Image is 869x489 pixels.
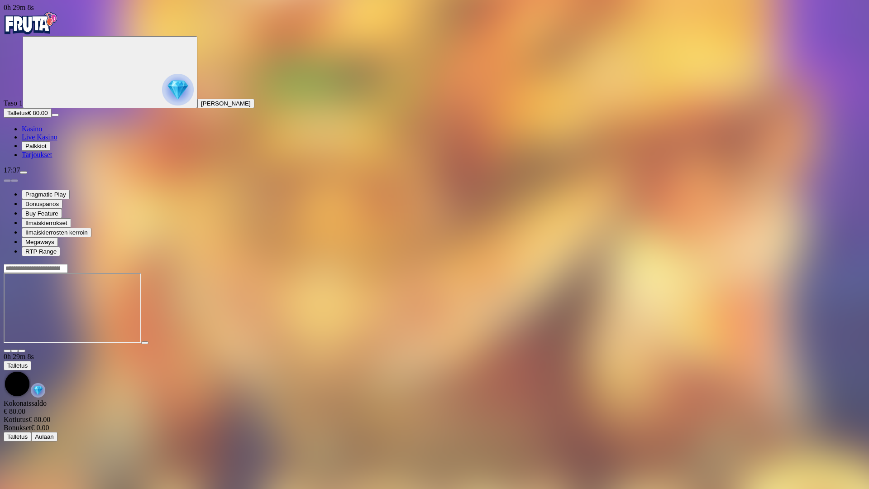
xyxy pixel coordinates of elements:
span: Buy Feature [25,210,58,217]
div: € 80.00 [4,416,865,424]
span: RTP Range [25,248,57,255]
span: € 80.00 [28,110,48,116]
button: Talletusplus icon€ 80.00 [4,108,52,118]
button: chevron-down icon [11,350,18,352]
button: Pragmatic Play [22,190,70,199]
button: [PERSON_NAME] [197,99,254,108]
span: Talletus [7,433,28,440]
iframe: 5 Lions Megaways 2 [4,273,141,343]
a: Fruta [4,28,58,36]
nav: Main menu [4,125,865,159]
div: Game menu content [4,399,865,441]
nav: Primary [4,12,865,159]
button: Palkkiot [22,141,50,151]
a: Kasino [22,125,42,133]
button: menu [20,171,27,174]
button: Talletus [4,432,31,441]
span: Talletus [7,110,28,116]
span: [PERSON_NAME] [201,100,251,107]
div: Game menu [4,353,865,399]
img: Fruta [4,12,58,34]
a: Live Kasino [22,133,57,141]
input: Search [4,264,68,273]
span: Megaways [25,239,54,245]
button: Bonuspanos [22,199,62,209]
span: Kotiutus [4,416,29,423]
button: Talletus [4,361,31,370]
button: Buy Feature [22,209,62,218]
button: Aulaan [31,432,57,441]
button: close icon [4,350,11,352]
button: Megaways [22,237,58,247]
span: Ilmaiskierrokset [25,220,67,226]
span: Bonukset [4,424,31,431]
span: Ilmaiskierrosten kerroin [25,229,88,236]
button: Ilmaiskierrosten kerroin [22,228,91,237]
button: prev slide [4,179,11,182]
span: Palkkiot [25,143,47,149]
button: play icon [141,341,148,344]
button: fullscreen-exit icon [18,350,25,352]
button: menu [52,114,59,116]
span: Talletus [7,362,28,369]
a: Tarjoukset [22,151,52,158]
span: 17:37 [4,166,20,174]
span: Taso 1 [4,99,23,107]
img: reward progress [162,74,194,105]
span: user session time [4,353,34,360]
button: RTP Range [22,247,60,256]
button: next slide [11,179,18,182]
span: user session time [4,4,34,11]
span: Bonuspanos [25,201,59,207]
span: Pragmatic Play [25,191,66,198]
div: Kokonaissaldo [4,399,865,416]
button: Ilmaiskierrokset [22,218,71,228]
span: Aulaan [35,433,54,440]
div: € 0.00 [4,424,865,432]
img: reward-icon [31,383,45,398]
div: € 80.00 [4,407,865,416]
button: reward progress [23,36,197,108]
